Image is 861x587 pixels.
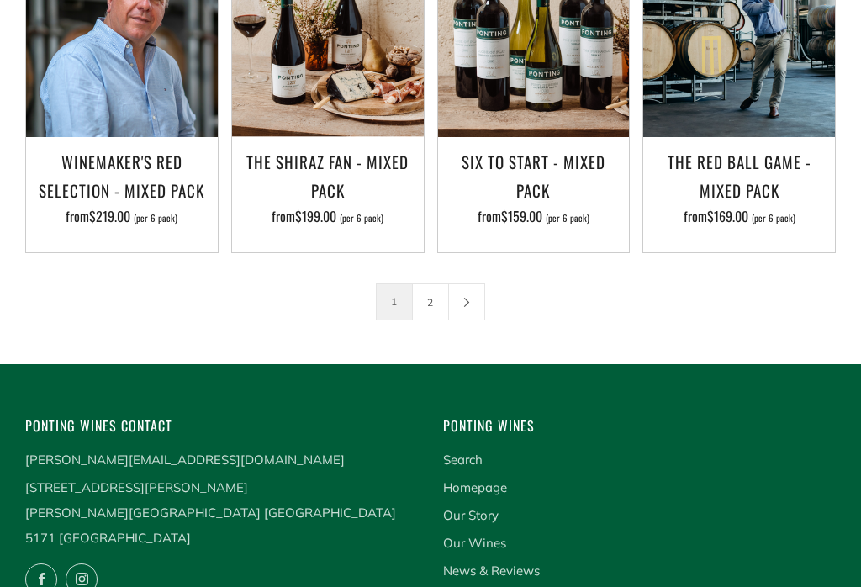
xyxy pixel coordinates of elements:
[443,535,506,551] a: Our Wines
[89,206,130,226] span: $219.00
[707,206,748,226] span: $169.00
[272,206,383,226] span: from
[652,147,827,204] h3: The Red Ball Game - Mixed Pack
[443,563,540,579] a: News & Reviews
[240,147,415,204] h3: The Shiraz Fan - Mixed Pack
[134,214,177,223] span: (per 6 pack)
[34,147,209,204] h3: Winemaker's Red Selection - Mixed Pack
[232,147,424,231] a: The Shiraz Fan - Mixed Pack from$199.00 (per 6 pack)
[443,452,483,468] a: Search
[443,507,499,523] a: Our Story
[25,452,345,468] a: [PERSON_NAME][EMAIL_ADDRESS][DOMAIN_NAME]
[66,206,177,226] span: from
[684,206,795,226] span: from
[340,214,383,223] span: (per 6 pack)
[752,214,795,223] span: (per 6 pack)
[478,206,589,226] span: from
[443,415,836,437] h4: Ponting Wines
[546,214,589,223] span: (per 6 pack)
[501,206,542,226] span: $159.00
[26,147,218,231] a: Winemaker's Red Selection - Mixed Pack from$219.00 (per 6 pack)
[25,475,418,551] p: [STREET_ADDRESS][PERSON_NAME] [PERSON_NAME][GEOGRAPHIC_DATA] [GEOGRAPHIC_DATA] 5171 [GEOGRAPHIC_D...
[295,206,336,226] span: $199.00
[25,415,418,437] h4: Ponting Wines Contact
[443,479,507,495] a: Homepage
[376,283,413,320] span: 1
[643,147,835,231] a: The Red Ball Game - Mixed Pack from$169.00 (per 6 pack)
[413,284,448,320] a: 2
[438,147,630,231] a: Six To Start - Mixed Pack from$159.00 (per 6 pack)
[446,147,621,204] h3: Six To Start - Mixed Pack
